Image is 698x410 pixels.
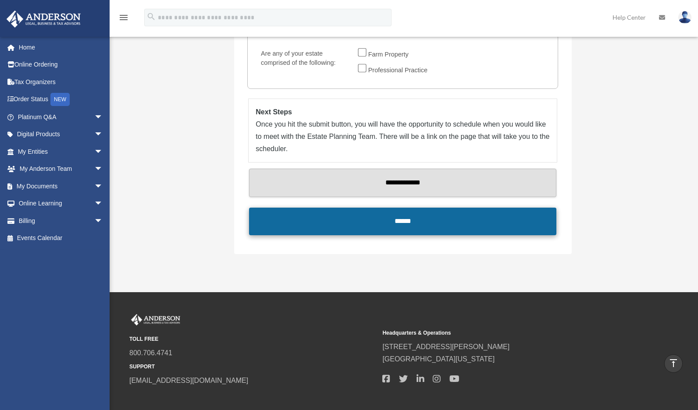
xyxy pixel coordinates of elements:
[256,108,292,116] strong: Next Steps
[6,126,116,143] a: Digital Productsarrow_drop_down
[6,91,116,109] a: Order StatusNEW
[382,355,495,363] a: [GEOGRAPHIC_DATA][US_STATE]
[118,15,129,23] a: menu
[94,126,112,144] span: arrow_drop_down
[6,39,116,56] a: Home
[129,314,182,325] img: Anderson Advisors Platinum Portal
[94,177,112,195] span: arrow_drop_down
[94,195,112,213] span: arrow_drop_down
[382,343,509,350] a: [STREET_ADDRESS][PERSON_NAME]
[129,362,376,371] small: SUPPORT
[118,12,129,23] i: menu
[664,354,683,373] a: vertical_align_top
[256,118,549,155] p: Once you hit the submit button, you will have the opportunity to schedule when you would like to ...
[366,64,431,78] label: Professional Practice
[382,329,629,338] small: Headquarters & Operations
[6,230,116,247] a: Events Calendar
[6,212,116,230] a: Billingarrow_drop_down
[6,56,116,74] a: Online Ordering
[94,160,112,178] span: arrow_drop_down
[668,358,679,368] i: vertical_align_top
[94,212,112,230] span: arrow_drop_down
[366,48,412,62] label: Farm Property
[4,11,83,28] img: Anderson Advisors Platinum Portal
[94,143,112,161] span: arrow_drop_down
[129,349,172,357] a: 800.706.4741
[129,335,376,344] small: TOLL FREE
[6,177,116,195] a: My Documentsarrow_drop_down
[257,48,352,79] label: Are any of your estate comprised of the following:
[6,108,116,126] a: Platinum Q&Aarrow_drop_down
[678,11,691,24] img: User Pic
[6,195,116,212] a: Online Learningarrow_drop_down
[146,12,156,21] i: search
[50,93,70,106] div: NEW
[6,160,116,178] a: My Anderson Teamarrow_drop_down
[129,377,248,384] a: [EMAIL_ADDRESS][DOMAIN_NAME]
[94,108,112,126] span: arrow_drop_down
[6,143,116,160] a: My Entitiesarrow_drop_down
[6,73,116,91] a: Tax Organizers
